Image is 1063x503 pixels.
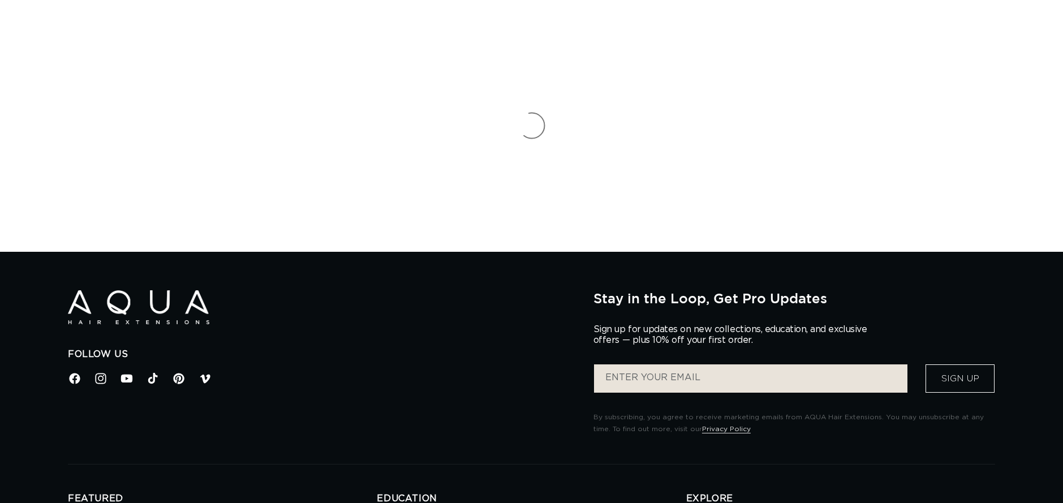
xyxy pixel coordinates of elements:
[593,411,995,436] p: By subscribing, you agree to receive marketing emails from AQUA Hair Extensions. You may unsubscr...
[926,364,995,393] button: Sign Up
[68,349,576,360] h2: Follow Us
[593,324,876,346] p: Sign up for updates on new collections, education, and exclusive offers — plus 10% off your first...
[593,290,995,306] h2: Stay in the Loop, Get Pro Updates
[594,364,907,393] input: ENTER YOUR EMAIL
[68,290,209,325] img: Aqua Hair Extensions
[702,425,751,432] a: Privacy Policy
